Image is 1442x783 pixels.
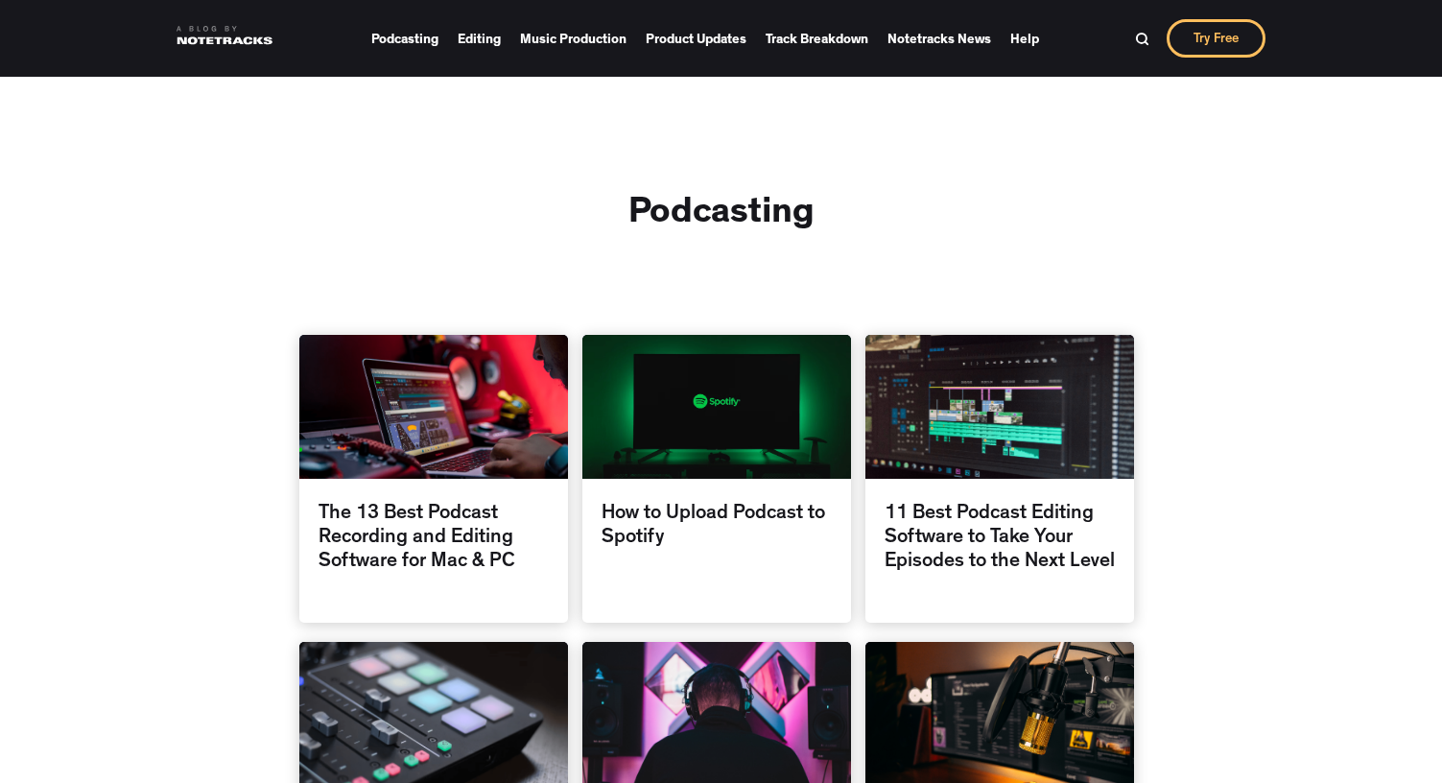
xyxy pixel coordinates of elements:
[520,25,626,53] a: Music Production
[299,479,568,594] div: The 13 Best Podcast Recording and Editing Software for Mac & PC
[371,25,438,53] a: Podcasting
[865,479,1134,594] div: 11 Best Podcast Editing Software to Take Your Episodes to the Next Level
[1167,19,1265,58] a: Try Free
[299,335,568,623] a: The 13 Best Podcast Recording and Editing Software for Mac & PC
[582,335,851,623] a: How to Upload Podcast to Spotify
[1010,25,1039,53] a: Help
[887,25,991,53] a: Notetracks News
[458,25,501,53] a: Editing
[766,25,868,53] a: Track Breakdown
[582,479,851,594] div: How to Upload Podcast to Spotify
[1135,32,1149,46] img: Search Bar
[628,193,815,239] h2: Podcasting
[865,335,1134,623] a: 11 Best Podcast Editing Software to Take Your Episodes to the Next Level
[646,25,746,53] a: Product Updates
